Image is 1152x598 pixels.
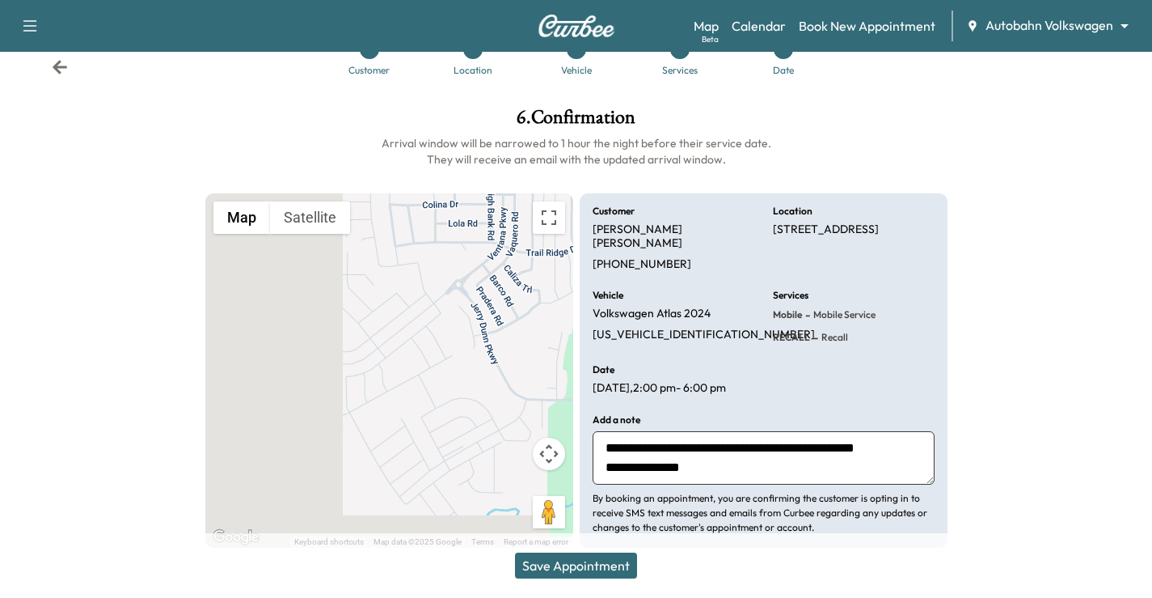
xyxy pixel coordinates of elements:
button: Toggle fullscreen view [533,201,565,234]
img: Curbee Logo [538,15,615,37]
button: Map camera controls [533,438,565,470]
img: Google [209,527,263,548]
button: Show street map [213,201,270,234]
h6: Vehicle [593,291,623,300]
span: Mobile [773,308,802,321]
a: Calendar [732,16,786,36]
p: [STREET_ADDRESS] [773,223,879,237]
p: [DATE] , 2:00 pm - 6:00 pm [593,381,726,396]
div: Date [773,66,794,75]
button: Show satellite imagery [270,201,350,234]
h1: 6 . Confirmation [205,108,947,135]
p: [US_VEHICLE_IDENTIFICATION_NUMBER] [593,328,815,342]
p: [PHONE_NUMBER] [593,257,691,272]
div: Beta [702,33,719,45]
a: Open this area in Google Maps (opens a new window) [209,527,263,548]
div: Back [52,59,68,75]
h6: Customer [593,206,635,216]
h6: Date [593,365,614,375]
span: - [802,307,810,323]
button: Save Appointment [515,553,637,579]
span: Autobahn Volkswagen [985,16,1113,35]
p: Volkswagen Atlas 2024 [593,307,711,321]
p: [PERSON_NAME] [PERSON_NAME] [593,223,754,251]
div: Vehicle [561,66,592,75]
button: Drag Pegman onto the map to open Street View [533,496,565,528]
a: Book New Appointment [799,16,935,36]
div: Location [454,66,492,75]
a: MapBeta [694,16,719,36]
div: Services [662,66,698,75]
h6: Services [773,291,808,300]
h6: Arrival window will be narrowed to 1 hour the night before their service date. They will receive ... [205,135,947,168]
h6: Add a note [593,415,640,425]
h6: Location [773,206,812,216]
span: Recall [818,331,848,344]
div: Customer [348,66,390,75]
p: By booking an appointment, you are confirming the customer is opting in to receive SMS text messa... [593,491,935,535]
span: - [810,329,818,346]
span: RECALL [773,331,810,344]
span: Mobile Service [810,308,876,321]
